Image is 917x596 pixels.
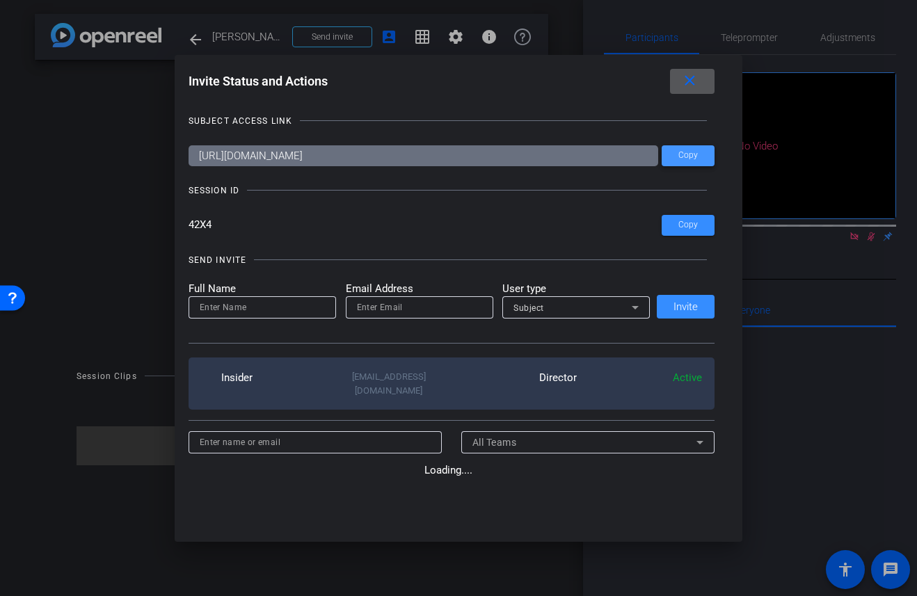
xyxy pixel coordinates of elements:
div: Invite Status and Actions [189,69,715,94]
div: [EMAIL_ADDRESS][DOMAIN_NAME] [326,370,452,397]
div: SEND INVITE [189,253,246,267]
openreel-title-line: SEND INVITE [189,253,715,267]
mat-label: Full Name [189,281,336,297]
div: Director [452,370,577,397]
div: Insider [201,370,326,397]
div: SESSION ID [189,184,239,198]
span: Copy [678,150,698,161]
input: Enter Email [357,299,482,316]
span: Subject [513,303,544,313]
div: SUBJECT ACCESS LINK [189,114,292,128]
span: Active [673,371,702,384]
mat-label: User type [502,281,650,297]
button: Copy [662,145,715,166]
input: Enter name or email [200,434,431,451]
openreel-title-line: SUBJECT ACCESS LINK [189,114,715,128]
span: All Teams [472,437,517,448]
div: Loading.... [189,462,708,478]
openreel-title-line: SESSION ID [189,184,715,198]
mat-label: Email Address [346,281,493,297]
span: Copy [678,220,698,230]
button: Copy [662,215,715,236]
input: Enter Name [200,299,325,316]
mat-icon: close [681,72,699,90]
